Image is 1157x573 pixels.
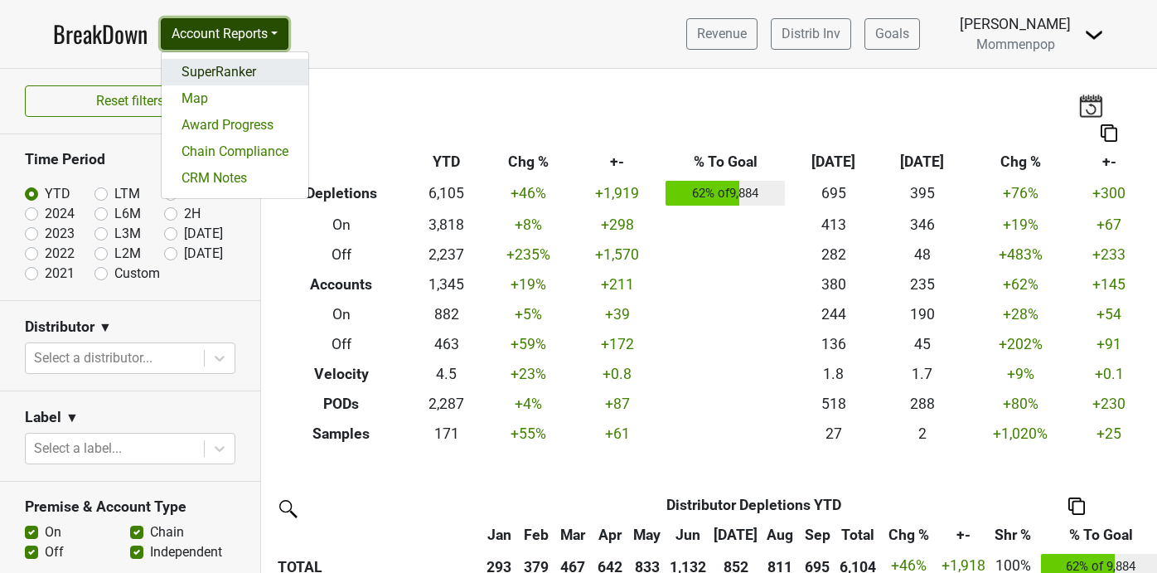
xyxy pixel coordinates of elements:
[518,520,555,550] th: Feb: activate to sort column ascending
[573,389,661,419] td: +87
[25,318,94,336] h3: Distributor
[967,359,1074,389] td: +9 %
[789,329,878,359] td: 136
[592,520,629,550] th: Apr: activate to sort column ascending
[1074,329,1145,359] td: +91
[799,520,836,550] th: Sep: activate to sort column ascending
[274,270,409,299] th: Accounts
[409,389,484,419] td: 2,287
[25,85,235,117] button: Reset filters
[710,520,762,550] th: Jul: activate to sort column ascending
[967,240,1074,270] td: +483 %
[878,240,966,270] td: 48
[1101,124,1117,142] img: Copy to clipboard
[114,204,141,224] label: L6M
[573,210,661,240] td: +298
[628,520,666,550] th: May: activate to sort column ascending
[484,329,573,359] td: +59 %
[967,329,1074,359] td: +202 %
[937,520,990,550] th: +-: activate to sort column ascending
[878,389,966,419] td: 288
[967,210,1074,240] td: +19 %
[835,520,880,550] th: Total: activate to sort column ascending
[114,244,141,264] label: L2M
[274,419,409,449] th: Samples
[274,389,409,419] th: PODs
[162,138,308,165] a: Chain Compliance
[114,224,141,244] label: L3M
[789,210,878,240] td: 413
[1074,389,1145,419] td: +230
[484,148,573,177] th: Chg %
[1068,498,1085,515] img: Copy to clipboard
[45,244,75,264] label: 2022
[789,389,878,419] td: 518
[274,299,409,329] th: On
[1074,419,1145,449] td: +25
[573,299,661,329] td: +39
[184,244,223,264] label: [DATE]
[960,13,1071,35] div: [PERSON_NAME]
[25,151,235,168] h3: Time Period
[409,177,484,211] td: 6,105
[1074,210,1145,240] td: +67
[878,270,966,299] td: 235
[484,210,573,240] td: +8 %
[45,204,75,224] label: 2024
[45,542,64,562] label: Off
[878,177,966,211] td: 395
[878,299,966,329] td: 190
[481,520,518,550] th: Jan: activate to sort column ascending
[789,177,878,211] td: 695
[878,419,966,449] td: 2
[162,112,308,138] a: Award Progress
[967,299,1074,329] td: +28 %
[25,409,61,426] h3: Label
[518,490,990,520] th: Distributor Depletions YTD
[967,270,1074,299] td: +62 %
[1074,177,1145,211] td: +300
[99,318,112,337] span: ▼
[967,419,1074,449] td: +1,020 %
[274,520,481,550] th: &nbsp;: activate to sort column ascending
[162,59,308,85] a: SuperRanker
[274,494,300,521] img: filter
[25,498,235,516] h3: Premise & Account Type
[484,177,573,211] td: +46 %
[45,224,75,244] label: 2023
[409,240,484,270] td: 2,237
[762,520,799,550] th: Aug: activate to sort column ascending
[1074,148,1145,177] th: +-
[45,184,70,204] label: YTD
[967,177,1074,211] td: +76 %
[1074,299,1145,329] td: +54
[274,240,409,270] th: Off
[161,18,288,50] button: Account Reports
[686,18,758,50] a: Revenue
[573,270,661,299] td: +211
[484,389,573,419] td: +4 %
[661,148,789,177] th: % To Goal
[184,224,223,244] label: [DATE]
[878,329,966,359] td: 45
[1074,240,1145,270] td: +233
[789,359,878,389] td: 1.8
[45,522,61,542] label: On
[409,210,484,240] td: 3,818
[274,359,409,389] th: Velocity
[484,299,573,329] td: +5 %
[162,165,308,192] a: CRM Notes
[878,148,966,177] th: [DATE]
[161,51,309,199] div: Account Reports
[967,148,1074,177] th: Chg %
[162,85,308,112] a: Map
[45,264,75,284] label: 2021
[880,520,937,550] th: Chg %: activate to sort column ascending
[789,240,878,270] td: 282
[409,148,484,177] th: YTD
[990,520,1038,550] th: Shr %: activate to sort column ascending
[573,177,661,211] td: +1,919
[1084,25,1104,45] img: Dropdown Menu
[878,210,966,240] td: 346
[409,419,484,449] td: 171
